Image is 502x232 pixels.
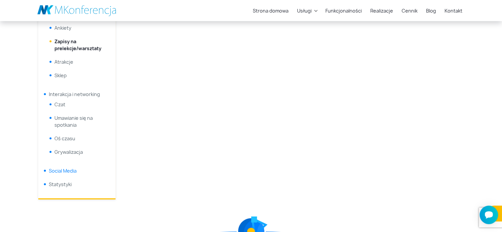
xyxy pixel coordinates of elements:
a: Statystyki [49,181,72,187]
iframe: Smartsupp widget button [480,206,498,224]
a: Atrakcje [54,59,73,65]
a: Strona domowa [250,5,291,17]
a: Zapisy na prelekcje/warsztaty [54,38,101,51]
a: Funkcjonalności [323,5,364,17]
a: Realizacje [368,5,396,17]
a: Umawianie się na spotkania [54,115,93,128]
a: Czat [54,101,65,108]
a: Usługi [294,5,314,17]
a: Social Media [49,168,77,174]
a: Oś czasu [54,135,75,142]
a: Cennik [399,5,420,17]
img: Graficzny element strony [255,221,264,229]
a: Sklep [54,72,67,79]
a: Interakcja i networking [49,91,100,97]
a: Blog [423,5,439,17]
a: Ankiety [54,25,71,31]
a: Kontakt [442,5,465,17]
a: Grywalizacja [54,149,83,155]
